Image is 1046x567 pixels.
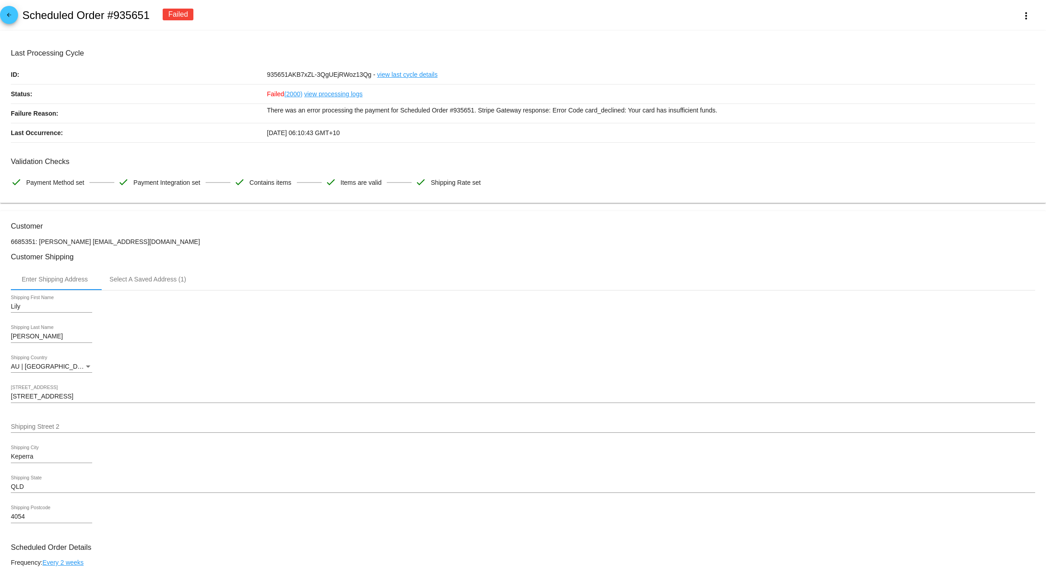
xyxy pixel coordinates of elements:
[1021,10,1032,21] mat-icon: more_vert
[11,123,267,142] p: Last Occurrence:
[11,333,92,340] input: Shipping Last Name
[377,65,438,84] a: view last cycle details
[415,177,426,187] mat-icon: check
[304,84,362,103] a: view processing logs
[11,49,1035,57] h3: Last Processing Cycle
[11,543,1035,552] h3: Scheduled Order Details
[11,84,267,103] p: Status:
[26,173,84,192] span: Payment Method set
[234,177,245,187] mat-icon: check
[341,173,382,192] span: Items are valid
[109,276,186,283] div: Select A Saved Address (1)
[11,393,1035,400] input: Shipping Street 1
[267,104,1035,117] p: There was an error processing the payment for Scheduled Order #935651. Stripe Gateway response: E...
[11,303,92,310] input: Shipping First Name
[11,157,1035,166] h3: Validation Checks
[267,90,303,98] span: Failed
[11,104,267,123] p: Failure Reason:
[11,363,92,370] mat-select: Shipping Country
[11,253,1035,261] h3: Customer Shipping
[267,129,340,136] span: [DATE] 06:10:43 GMT+10
[249,173,291,192] span: Contains items
[42,559,84,566] a: Every 2 weeks
[11,238,1035,245] p: 6685351: [PERSON_NAME] [EMAIL_ADDRESS][DOMAIN_NAME]
[11,222,1035,230] h3: Customer
[11,483,1035,491] input: Shipping State
[11,65,267,84] p: ID:
[22,276,88,283] div: Enter Shipping Address
[11,177,22,187] mat-icon: check
[284,84,302,103] a: (2000)
[11,453,92,460] input: Shipping City
[163,9,193,20] div: Failed
[11,559,1035,566] div: Frequency:
[431,173,481,192] span: Shipping Rate set
[11,363,91,370] span: AU | [GEOGRAPHIC_DATA]
[267,71,375,78] span: 935651AKB7xZL-3QgUEjRWoz13Qg -
[325,177,336,187] mat-icon: check
[118,177,129,187] mat-icon: check
[4,12,14,23] mat-icon: arrow_back
[11,513,92,520] input: Shipping Postcode
[22,9,150,22] h2: Scheduled Order #935651
[133,173,200,192] span: Payment Integration set
[11,423,1035,431] input: Shipping Street 2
